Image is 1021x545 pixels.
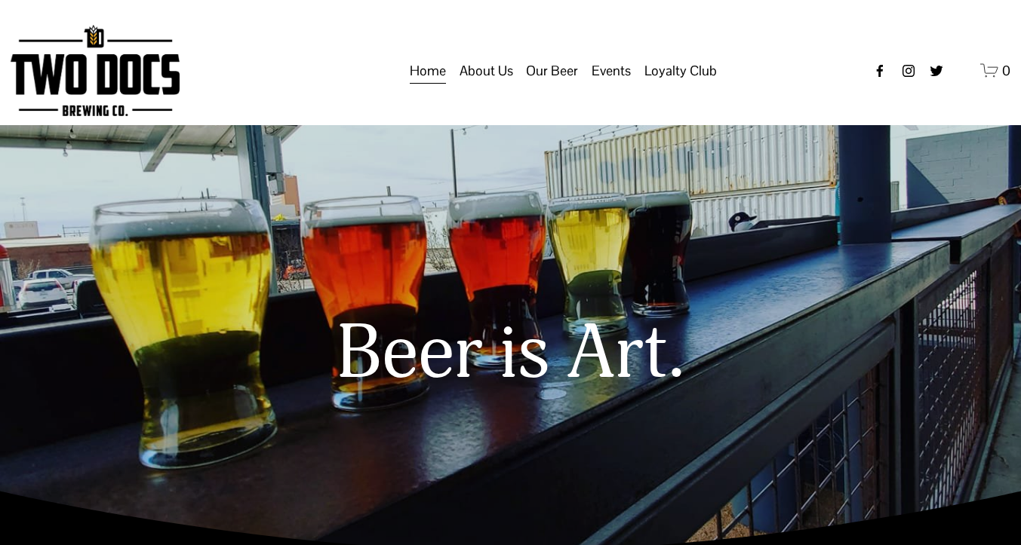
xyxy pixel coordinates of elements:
[526,58,578,84] span: Our Beer
[1002,62,1010,79] span: 0
[592,57,631,85] a: folder dropdown
[11,25,180,116] img: Two Docs Brewing Co.
[644,58,717,84] span: Loyalty Club
[644,57,717,85] a: folder dropdown
[460,58,513,84] span: About Us
[526,57,578,85] a: folder dropdown
[11,312,1011,396] h1: Beer is Art.
[980,61,1011,80] a: 0 items in cart
[901,63,916,78] a: instagram-unauth
[872,63,887,78] a: Facebook
[460,57,513,85] a: folder dropdown
[929,63,944,78] a: twitter-unauth
[410,57,446,85] a: Home
[592,58,631,84] span: Events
